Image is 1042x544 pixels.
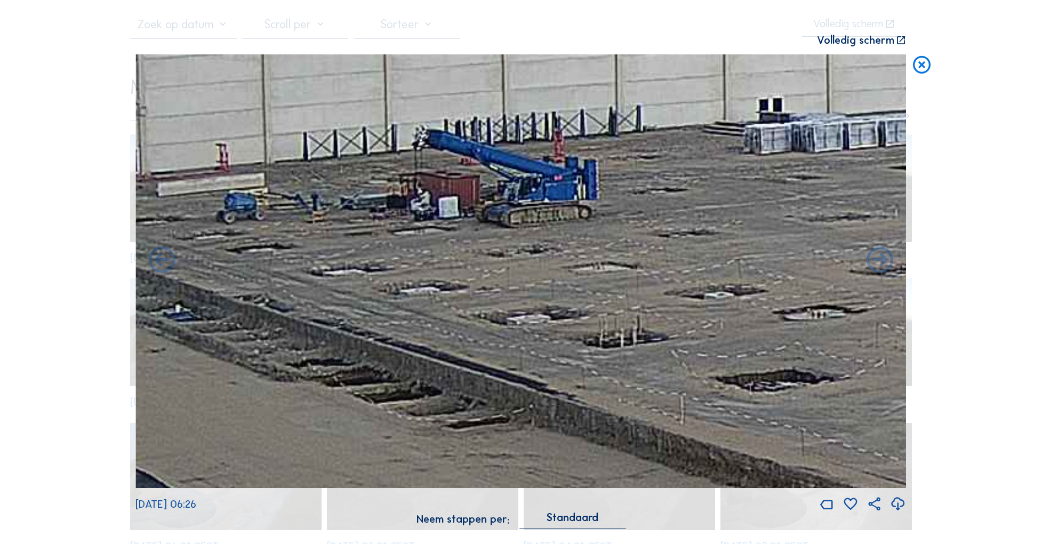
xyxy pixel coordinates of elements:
div: Standaard [519,513,626,528]
i: Back [864,245,896,277]
img: Image [135,54,906,488]
span: [DATE] 06:26 [135,498,196,510]
div: Volledig scherm [817,35,894,46]
div: Neem stappen per: [416,514,509,525]
i: Forward [146,245,178,277]
div: Standaard [547,513,598,522]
